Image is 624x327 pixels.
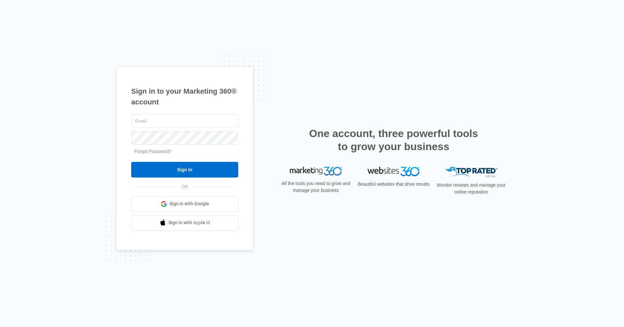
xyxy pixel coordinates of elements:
p: All the tools you need to grow and manage your business [279,180,352,194]
span: Sign in with Apple Id [168,219,210,226]
p: Beautiful websites that drive results [357,181,430,188]
span: Sign in with Google [169,200,209,207]
a: Forgot Password? [134,149,172,154]
h1: Sign in to your Marketing 360® account [131,86,238,107]
img: Top Rated Local [445,167,497,178]
a: Sign in with Apple Id [131,215,238,231]
input: Sign In [131,162,238,178]
input: Email [131,114,238,128]
img: Websites 360 [367,167,420,176]
img: Marketing 360 [290,167,342,176]
p: Monitor reviews and manage your online reputation [435,182,508,195]
h2: One account, three powerful tools to grow your business [307,127,480,153]
a: Sign in with Google [131,196,238,212]
span: OR [177,183,193,190]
